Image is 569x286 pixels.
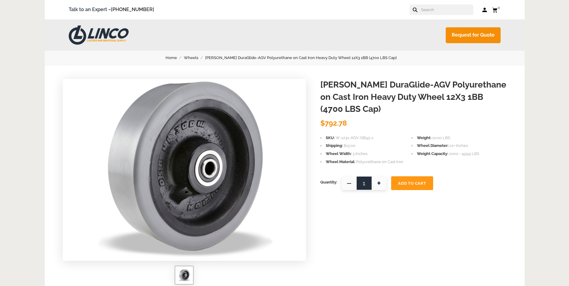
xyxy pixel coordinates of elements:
h1: [PERSON_NAME] DuraGlide-AGV Polyurethane on Cast Iron Heavy Duty Wheel 12X3 1BB (4700 LBS Cap) [320,79,507,115]
a: 0 [492,6,501,13]
span: Weight [417,136,431,140]
span: + [372,176,387,190]
a: Request for Quote [446,27,501,43]
span: Wheel Width [326,151,352,156]
img: LINCO CASTERS & INDUSTRIAL SUPPLY [69,25,129,45]
img: https://www.hamiltoncaster.com/Portals/0/Support/parts/Hamilton-Wheel-W-1031-GB95-3-4.jpg [94,79,274,259]
span: Weight Capacity [417,151,448,156]
span: $792.78 [320,119,347,127]
span: 0 [498,5,500,10]
span: — [342,176,357,190]
span: SKU [326,136,335,140]
span: $15.00 [344,143,355,148]
span: 10+ Inches [449,143,468,148]
span: Quantity [320,176,337,188]
a: [PERSON_NAME] DuraGlide-AGV Polyurethane on Cast Iron Heavy Duty Wheel 12X3 1BB (4700 LBS Cap) [205,55,404,61]
span: Wheel Material [326,159,355,164]
img: https://www.hamiltoncaster.com/Portals/0/Support/parts/Hamilton-Wheel-W-1031-GB95-3-4.jpg [178,269,190,281]
a: Wheels [184,55,205,61]
span: Talk to an Expert – [69,6,154,14]
span: W-1231-AGV-GB95-1 [336,136,373,140]
a: Home [166,55,184,61]
span: 2000 - 4999 LBS [449,151,479,156]
span: Shipping [326,143,343,148]
a: Log in [482,7,487,13]
span: 10.00 LBS [432,136,450,140]
input: Search [421,4,473,15]
span: Add To Cart [398,181,426,186]
span: 3 Inches [352,151,367,156]
a: [PHONE_NUMBER] [111,7,154,12]
span: Polyurethane on Cast Iron [356,159,403,164]
button: Add To Cart [391,176,433,190]
span: Wheel Diameter [417,143,448,148]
